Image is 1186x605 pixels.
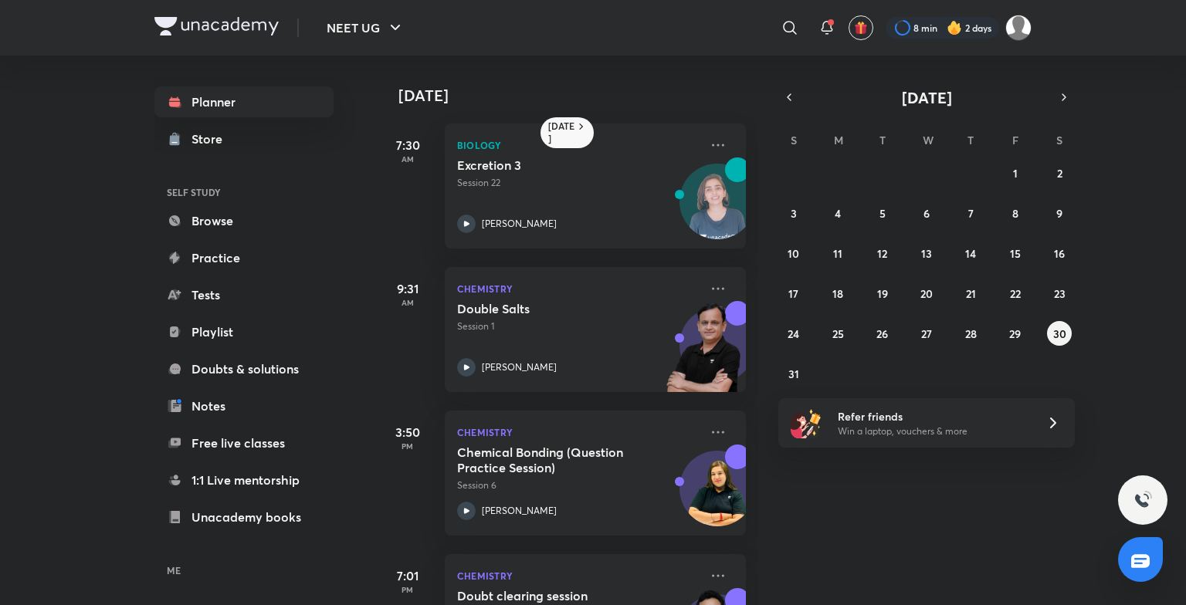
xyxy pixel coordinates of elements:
[781,241,806,265] button: August 10, 2025
[1009,326,1021,341] abbr: August 29, 2025
[1012,133,1018,147] abbr: Friday
[914,321,939,346] button: August 27, 2025
[482,504,557,518] p: [PERSON_NAME]
[877,286,888,301] abbr: August 19, 2025
[1047,201,1072,225] button: August 9, 2025
[838,408,1028,424] h6: Refer friends
[788,326,799,341] abbr: August 24, 2025
[825,241,850,265] button: August 11, 2025
[791,206,797,221] abbr: August 3, 2025
[838,424,1028,438] p: Win a laptop, vouchers & more
[154,557,334,583] h6: ME
[154,205,334,236] a: Browse
[825,321,850,346] button: August 25, 2025
[958,281,983,306] button: August 21, 2025
[1056,206,1062,221] abbr: August 9, 2025
[958,201,983,225] button: August 7, 2025
[832,326,844,341] abbr: August 25, 2025
[1010,246,1021,261] abbr: August 15, 2025
[902,87,952,108] span: [DATE]
[849,15,873,40] button: avatar
[154,428,334,458] a: Free live classes
[154,502,334,532] a: Unacademy books
[870,321,895,346] button: August 26, 2025
[958,241,983,265] button: August 14, 2025
[457,176,700,190] p: Session 22
[834,133,843,147] abbr: Monday
[877,246,887,261] abbr: August 12, 2025
[781,361,806,386] button: August 31, 2025
[968,206,974,221] abbr: August 7, 2025
[966,286,976,301] abbr: August 21, 2025
[870,281,895,306] button: August 19, 2025
[833,246,842,261] abbr: August 11, 2025
[457,423,700,441] p: Chemistry
[482,360,557,374] p: [PERSON_NAME]
[1047,241,1072,265] button: August 16, 2025
[1003,321,1028,346] button: August 29, 2025
[781,321,806,346] button: August 24, 2025
[1053,326,1066,341] abbr: August 30, 2025
[482,217,557,231] p: [PERSON_NAME]
[879,206,886,221] abbr: August 5, 2025
[1047,321,1072,346] button: August 30, 2025
[154,242,334,273] a: Practice
[1047,161,1072,185] button: August 2, 2025
[457,566,700,585] p: Chemistry
[377,566,439,585] h5: 7:01
[548,120,575,145] h6: [DATE]
[191,130,232,148] div: Store
[154,86,334,117] a: Planner
[781,281,806,306] button: August 17, 2025
[377,441,439,451] p: PM
[661,301,746,407] img: unacademy
[457,319,700,333] p: Session 1
[870,201,895,225] button: August 5, 2025
[1010,286,1021,301] abbr: August 22, 2025
[791,407,822,438] img: referral
[457,588,649,603] h5: Doubt clearing session
[914,241,939,265] button: August 13, 2025
[1056,133,1062,147] abbr: Saturday
[377,585,439,594] p: PM
[791,133,797,147] abbr: Sunday
[457,279,700,298] p: Chemistry
[958,321,983,346] button: August 28, 2025
[832,286,843,301] abbr: August 18, 2025
[377,279,439,298] h5: 9:31
[154,17,279,35] img: Company Logo
[947,20,962,35] img: streak
[965,326,977,341] abbr: August 28, 2025
[457,136,700,154] p: Biology
[1003,241,1028,265] button: August 15, 2025
[377,136,439,154] h5: 7:30
[377,423,439,441] h5: 3:50
[876,326,888,341] abbr: August 26, 2025
[154,353,334,384] a: Doubts & solutions
[1003,161,1028,185] button: August 1, 2025
[921,326,932,341] abbr: August 27, 2025
[154,279,334,310] a: Tests
[1057,166,1062,181] abbr: August 2, 2025
[1133,491,1152,509] img: ttu
[1005,15,1032,41] img: Harshu
[154,465,334,495] a: 1:1 Live mentorship
[788,367,799,381] abbr: August 31, 2025
[1047,281,1072,306] button: August 23, 2025
[1003,201,1028,225] button: August 8, 2025
[854,21,868,35] img: avatar
[800,86,1053,108] button: [DATE]
[835,206,841,221] abbr: August 4, 2025
[967,133,974,147] abbr: Thursday
[1054,286,1066,301] abbr: August 23, 2025
[154,123,334,154] a: Store
[457,444,649,475] h5: Chemical Bonding (Question Practice Session)
[825,281,850,306] button: August 18, 2025
[457,478,700,492] p: Session 6
[1054,246,1065,261] abbr: August 16, 2025
[879,133,886,147] abbr: Tuesday
[1013,166,1018,181] abbr: August 1, 2025
[781,201,806,225] button: August 3, 2025
[154,316,334,347] a: Playlist
[377,298,439,307] p: AM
